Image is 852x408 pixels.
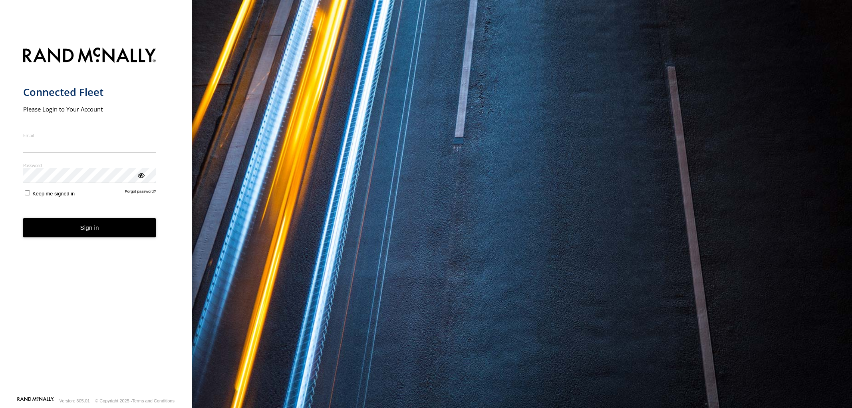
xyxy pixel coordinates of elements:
[95,398,175,403] div: © Copyright 2025 -
[60,398,90,403] div: Version: 305.01
[17,397,54,405] a: Visit our Website
[23,43,169,396] form: main
[32,191,75,197] span: Keep me signed in
[23,46,156,66] img: Rand McNally
[137,171,145,179] div: ViewPassword
[23,218,156,238] button: Sign in
[23,105,156,113] h2: Please Login to Your Account
[23,86,156,99] h1: Connected Fleet
[23,132,156,138] label: Email
[125,189,156,197] a: Forgot password?
[23,162,156,168] label: Password
[132,398,175,403] a: Terms and Conditions
[25,190,30,195] input: Keep me signed in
